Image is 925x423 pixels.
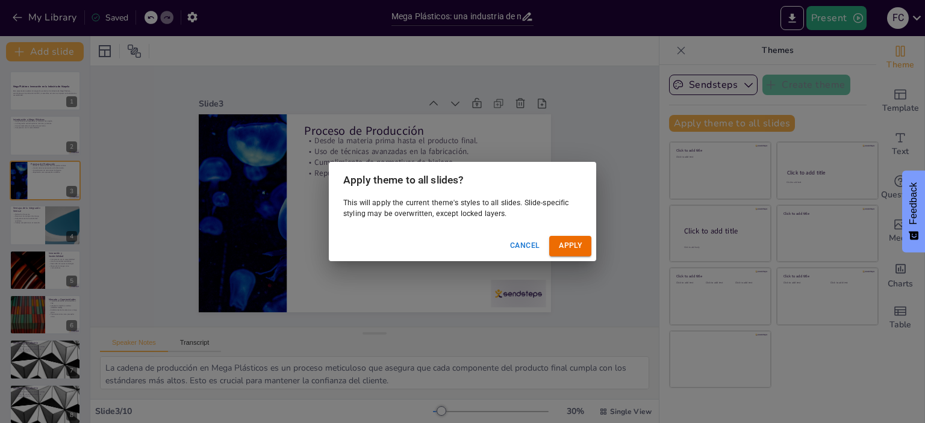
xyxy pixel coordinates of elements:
[343,198,582,219] p: This will apply the current theme's styles to all slides. Slide-specific styling may be overwritt...
[902,170,925,252] button: Feedback - Show survey
[505,236,544,256] button: Cancel
[908,182,919,224] span: Feedback
[549,236,591,256] button: Apply
[329,162,596,198] h2: Apply theme to all slides?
